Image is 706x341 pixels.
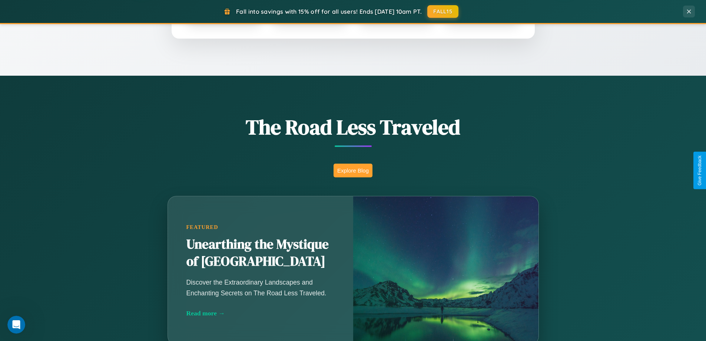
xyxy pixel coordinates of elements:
iframe: Intercom live chat [7,316,25,334]
p: Discover the Extraordinary Landscapes and Enchanting Secrets on The Road Less Traveled. [186,277,335,298]
div: Featured [186,224,335,230]
span: Fall into savings with 15% off for all users! Ends [DATE] 10am PT. [236,8,422,15]
button: FALL15 [427,5,458,18]
h2: Unearthing the Mystique of [GEOGRAPHIC_DATA] [186,236,335,270]
div: Give Feedback [697,155,702,186]
div: Read more → [186,309,335,317]
button: Explore Blog [334,164,372,177]
h1: The Road Less Traveled [131,113,576,141]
